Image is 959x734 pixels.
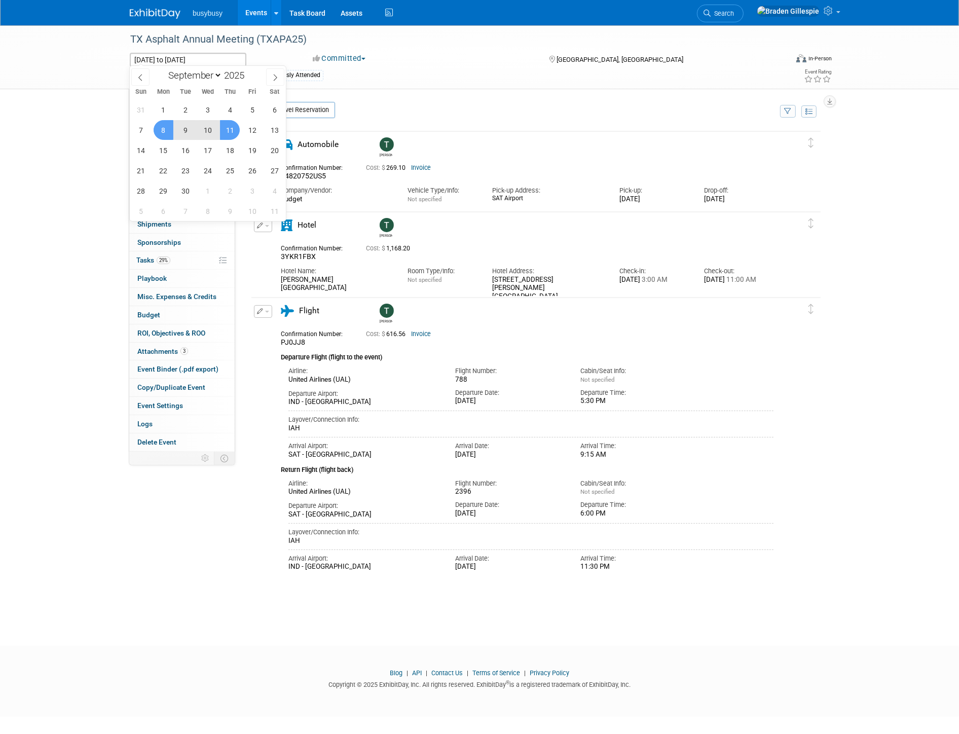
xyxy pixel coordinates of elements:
[704,276,773,284] div: [DATE]
[137,220,171,228] span: Shipments
[197,89,219,95] span: Wed
[619,195,689,204] div: [DATE]
[242,120,262,140] span: September 12, 2025
[580,366,690,376] div: Cabin/Seat Info:
[137,420,153,428] span: Logs
[154,201,173,221] span: October 6, 2025
[455,563,565,571] div: [DATE]
[129,215,235,233] a: Shipments
[580,563,690,571] div: 11:30 PM
[281,305,294,317] i: Flight
[619,267,689,276] div: Check-in:
[193,9,223,17] span: busybusy
[366,164,410,171] span: 269.10
[136,256,170,264] span: Tasks
[411,164,431,171] a: Invoice
[154,140,173,160] span: September 15, 2025
[288,501,440,510] div: Departure Airport:
[242,100,262,120] span: September 5, 2025
[220,120,240,140] span: September 11, 2025
[154,120,173,140] span: September 8, 2025
[265,201,284,221] span: October 11, 2025
[281,276,392,293] div: [PERSON_NAME][GEOGRAPHIC_DATA]
[704,186,773,195] div: Drop-off:
[137,365,218,373] span: Event Binder (.pdf export)
[408,267,477,276] div: Room Type/Info:
[129,397,235,415] a: Event Settings
[242,161,262,180] span: September 26, 2025
[455,479,565,488] div: Flight Number:
[377,304,395,323] div: Tyler Hackman
[704,267,773,276] div: Check-out:
[197,452,214,465] td: Personalize Event Tab Strip
[281,327,351,338] div: Confirmation Number:
[380,137,394,152] img: Tyler Hackman
[129,234,235,251] a: Sponsorships
[263,70,323,81] div: Previously Attended
[180,347,188,355] span: 3
[619,276,689,284] div: [DATE]
[131,100,151,120] span: August 31, 2025
[281,347,773,362] div: Departure Flight (flight to the event)
[380,304,394,318] img: Tyler Hackman
[281,459,773,475] div: Return Flight (flight back)
[408,186,477,195] div: Vehicle Type/Info:
[127,30,772,49] div: TX Asphalt Annual Meeting (TXAPA25)
[281,139,292,151] i: Automobile
[492,186,604,195] div: Pick-up Address:
[281,242,351,252] div: Confirmation Number:
[455,500,565,509] div: Departure Date:
[697,5,744,22] a: Search
[288,554,440,563] div: Arrival Airport:
[241,89,264,95] span: Fri
[137,438,176,446] span: Delete Event
[711,10,734,17] span: Search
[281,338,305,346] span: PJ0JJ8
[265,181,284,201] span: October 4, 2025
[281,219,292,231] i: Hotel
[219,89,241,95] span: Thu
[580,500,690,509] div: Departure Time:
[129,197,235,215] a: Giveaways
[198,120,218,140] span: September 10, 2025
[619,186,689,195] div: Pick-up:
[176,181,196,201] span: September 30, 2025
[288,366,440,376] div: Airline:
[580,397,690,406] div: 5:30 PM
[220,181,240,201] span: October 2, 2025
[265,120,284,140] span: September 13, 2025
[380,218,394,232] img: Tyler Hackman
[808,55,832,62] div: In-Person
[380,152,392,157] div: Tyler Hackman
[154,100,173,120] span: September 1, 2025
[264,89,286,95] span: Sat
[129,288,235,306] a: Misc. Expenses & Credits
[288,398,440,407] div: IND - [GEOGRAPHIC_DATA]
[137,292,216,301] span: Misc. Expenses & Credits
[164,69,222,82] select: Month
[265,161,284,180] span: September 27, 2025
[152,89,174,95] span: Mon
[366,331,410,338] span: 616.56
[198,161,218,180] span: September 24, 2025
[131,120,151,140] span: September 7, 2025
[580,479,690,488] div: Cabin/Seat Info:
[288,528,773,537] div: Layover/Connection Info:
[176,120,196,140] span: September 9, 2025
[530,669,569,677] a: Privacy Policy
[366,245,414,252] span: 1,168.20
[288,389,440,398] div: Departure Airport:
[265,100,284,120] span: September 6, 2025
[176,201,196,221] span: October 7, 2025
[198,100,218,120] span: September 3, 2025
[808,304,814,314] i: Click and drag to move item
[176,161,196,180] span: September 23, 2025
[808,218,814,229] i: Click and drag to move item
[131,181,151,201] span: September 28, 2025
[455,488,565,496] div: 2396
[129,251,235,269] a: Tasks29%
[455,451,565,459] div: [DATE]
[808,138,814,148] i: Click and drag to move item
[129,161,235,178] a: Travel Reservations3
[137,329,205,337] span: ROI, Objectives & ROO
